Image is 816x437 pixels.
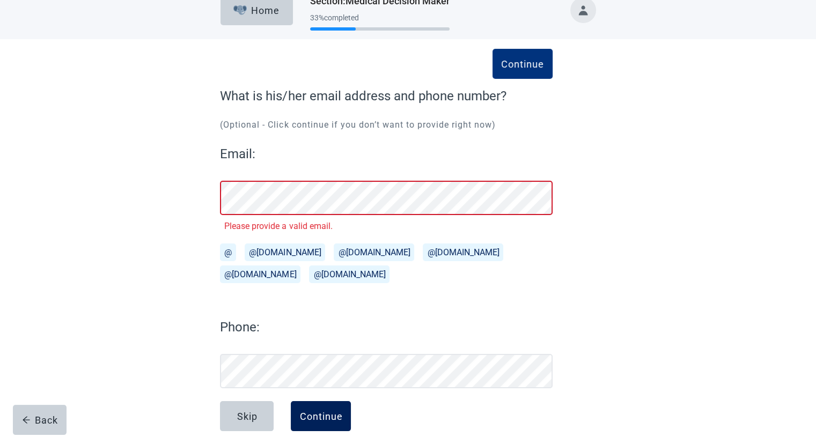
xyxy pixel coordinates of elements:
button: Continue [291,401,351,431]
button: Add @sbcglobal.net to email address [309,265,389,283]
div: Continue [501,58,544,69]
label: Email: [220,144,553,164]
button: Add @gmail.com to email address [245,243,325,261]
span: arrow-left [22,416,31,424]
p: (Optional - Click continue if you don’t want to provide right now) [220,118,553,131]
button: Add @outlook.com to email address [334,243,414,261]
div: Home [233,5,280,16]
button: Add @hotmail.com to email address [220,265,300,283]
img: Elephant [233,5,247,15]
button: Continue [492,49,553,79]
div: 33 % completed [310,13,450,22]
button: Add @yahoo.com to email address [423,243,503,261]
div: Progress section [310,9,450,35]
label: Phone: [220,317,553,337]
div: Please provide a valid email. [224,219,548,233]
div: Skip [237,411,257,421]
button: Skip [220,401,274,431]
button: arrow-leftBack [13,405,67,435]
div: Back [22,414,58,425]
div: Continue [299,411,342,421]
button: Add @ to email address [220,243,236,261]
label: What is his/her email address and phone number? [220,86,553,106]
